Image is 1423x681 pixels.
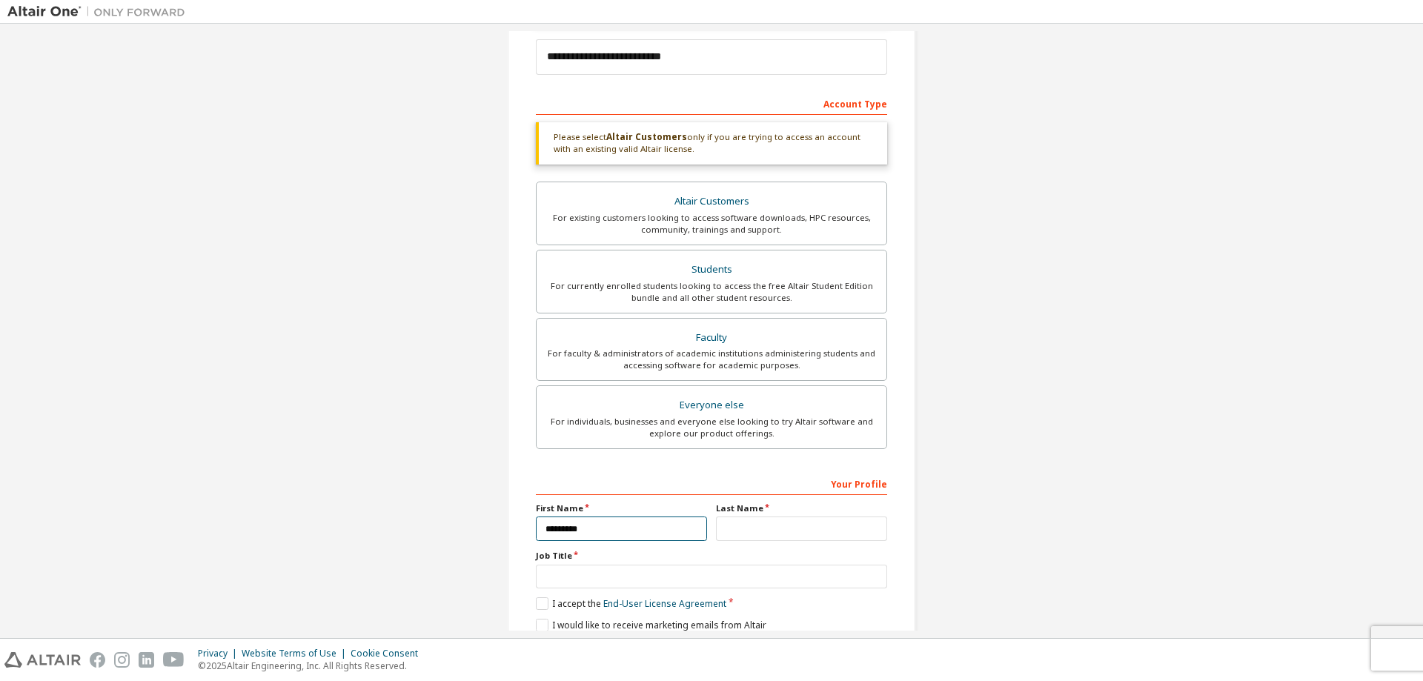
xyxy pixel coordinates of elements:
div: Students [545,259,878,280]
label: I accept the [536,597,726,610]
img: Altair One [7,4,193,19]
div: Your Profile [536,471,887,495]
div: Website Terms of Use [242,648,351,660]
div: Faculty [545,328,878,348]
div: Cookie Consent [351,648,427,660]
img: youtube.svg [163,652,185,668]
div: Please select only if you are trying to access an account with an existing valid Altair license. [536,122,887,165]
b: Altair Customers [606,130,687,143]
a: End-User License Agreement [603,597,726,610]
p: © 2025 Altair Engineering, Inc. All Rights Reserved. [198,660,427,672]
div: Privacy [198,648,242,660]
img: facebook.svg [90,652,105,668]
label: First Name [536,502,707,514]
img: linkedin.svg [139,652,154,668]
img: altair_logo.svg [4,652,81,668]
img: instagram.svg [114,652,130,668]
div: Account Type [536,91,887,115]
div: For faculty & administrators of academic institutions administering students and accessing softwa... [545,348,878,371]
label: I would like to receive marketing emails from Altair [536,619,766,631]
div: For currently enrolled students looking to access the free Altair Student Edition bundle and all ... [545,280,878,304]
label: Job Title [536,550,887,562]
div: Everyone else [545,395,878,416]
div: Altair Customers [545,191,878,212]
div: For existing customers looking to access software downloads, HPC resources, community, trainings ... [545,212,878,236]
div: For individuals, businesses and everyone else looking to try Altair software and explore our prod... [545,416,878,439]
label: Last Name [716,502,887,514]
